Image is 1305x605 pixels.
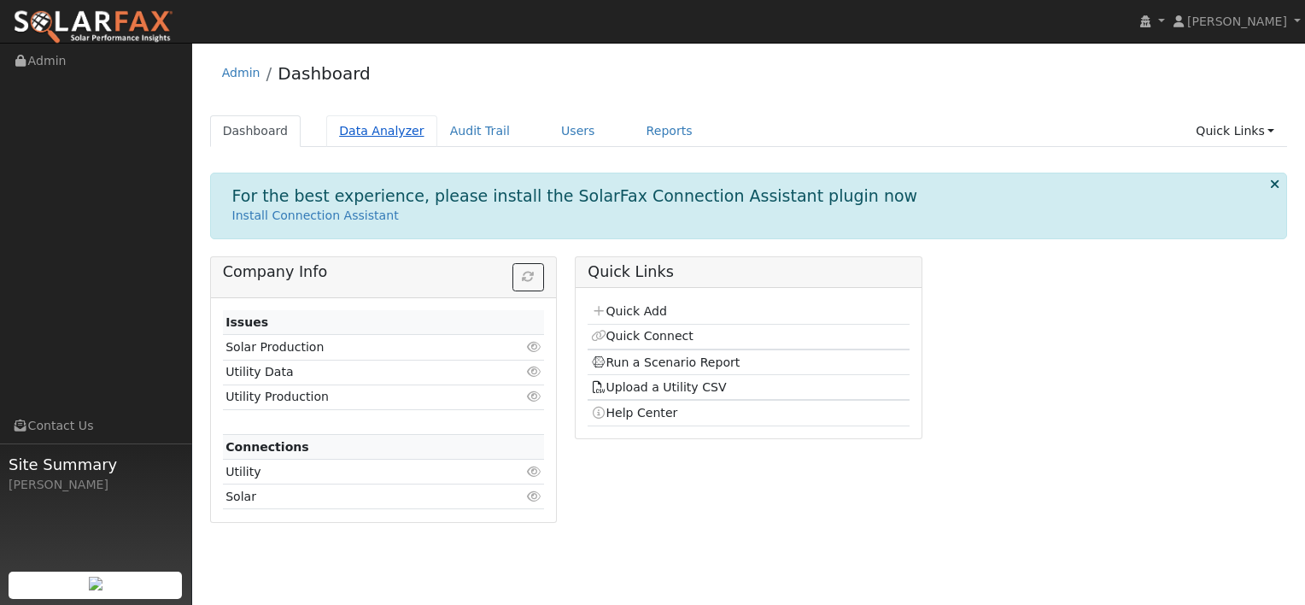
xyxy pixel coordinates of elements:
a: Quick Links [1183,115,1287,147]
strong: Issues [225,315,268,329]
i: Click to view [526,391,541,402]
strong: Connections [225,440,309,454]
td: Solar Production [223,335,493,360]
a: Admin [222,66,260,79]
span: [PERSON_NAME] [1187,15,1287,28]
img: SolarFax [13,9,173,45]
a: Run a Scenario Report [591,355,740,369]
a: Users [548,115,608,147]
a: Dashboard [278,63,371,84]
td: Solar [223,485,493,509]
td: Utility Production [223,385,493,409]
a: Quick Connect [591,329,693,343]
a: Data Analyzer [326,115,437,147]
a: Dashboard [210,115,301,147]
a: Quick Add [591,304,667,318]
span: Site Summary [9,453,183,476]
i: Click to view [526,366,541,378]
a: Audit Trail [437,115,523,147]
h5: Company Info [223,263,544,281]
i: Click to view [526,341,541,353]
td: Utility Data [223,360,493,385]
div: [PERSON_NAME] [9,476,183,494]
i: Click to view [526,490,541,502]
i: Click to view [526,466,541,478]
a: Reports [634,115,705,147]
a: Install Connection Assistant [232,209,399,222]
td: Utility [223,460,493,485]
a: Upload a Utility CSV [591,380,727,394]
h5: Quick Links [588,263,909,281]
img: retrieve [89,577,102,590]
a: Help Center [591,406,678,420]
h1: For the best experience, please install the SolarFax Connection Assistant plugin now [232,186,918,206]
